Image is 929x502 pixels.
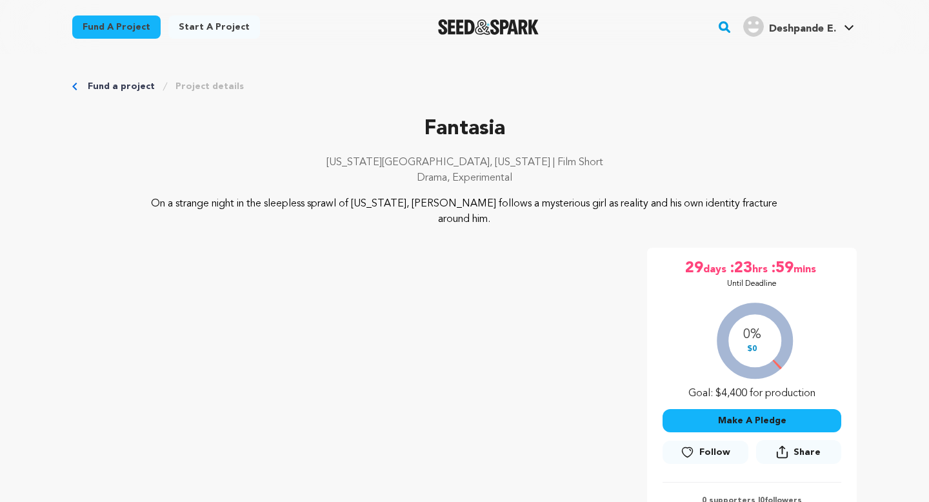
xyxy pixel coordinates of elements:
[756,440,841,464] button: Share
[88,80,155,93] a: Fund a project
[699,446,730,459] span: Follow
[752,258,770,279] span: hrs
[794,258,819,279] span: mins
[663,409,841,432] button: Make A Pledge
[729,258,752,279] span: :23
[741,14,857,41] span: Deshpande E.'s Profile
[741,14,857,37] a: Deshpande E.'s Profile
[743,16,836,37] div: Deshpande E.'s Profile
[685,258,703,279] span: 29
[72,170,857,186] p: Drama, Experimental
[438,19,539,35] a: Seed&Spark Homepage
[72,114,857,145] p: Fantasia
[770,258,794,279] span: :59
[72,155,857,170] p: [US_STATE][GEOGRAPHIC_DATA], [US_STATE] | Film Short
[769,24,836,34] span: Deshpande E.
[794,446,821,459] span: Share
[151,196,779,227] p: On a strange night in the sleepless sprawl of [US_STATE], [PERSON_NAME] follows a mysterious girl...
[72,15,161,39] a: Fund a project
[756,440,841,469] span: Share
[743,16,764,37] img: user.png
[168,15,260,39] a: Start a project
[703,258,729,279] span: days
[438,19,539,35] img: Seed&Spark Logo Dark Mode
[727,279,777,289] p: Until Deadline
[175,80,244,93] a: Project details
[72,80,857,93] div: Breadcrumb
[663,441,748,464] button: Follow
